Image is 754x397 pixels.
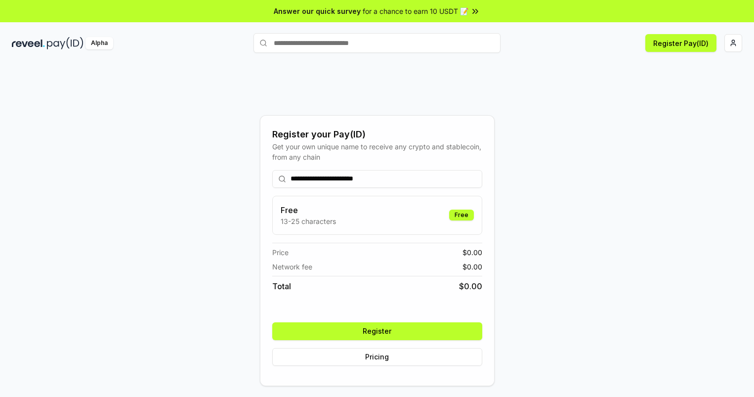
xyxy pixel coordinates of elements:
[459,280,482,292] span: $ 0.00
[12,37,45,49] img: reveel_dark
[85,37,113,49] div: Alpha
[462,247,482,258] span: $ 0.00
[363,6,468,16] span: for a chance to earn 10 USDT 📝
[281,204,336,216] h3: Free
[272,280,291,292] span: Total
[272,322,482,340] button: Register
[47,37,84,49] img: pay_id
[449,210,474,221] div: Free
[272,262,312,272] span: Network fee
[645,34,716,52] button: Register Pay(ID)
[281,216,336,226] p: 13-25 characters
[274,6,361,16] span: Answer our quick survey
[272,247,289,258] span: Price
[272,348,482,366] button: Pricing
[272,128,482,141] div: Register your Pay(ID)
[462,262,482,272] span: $ 0.00
[272,141,482,162] div: Get your own unique name to receive any crypto and stablecoin, from any chain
